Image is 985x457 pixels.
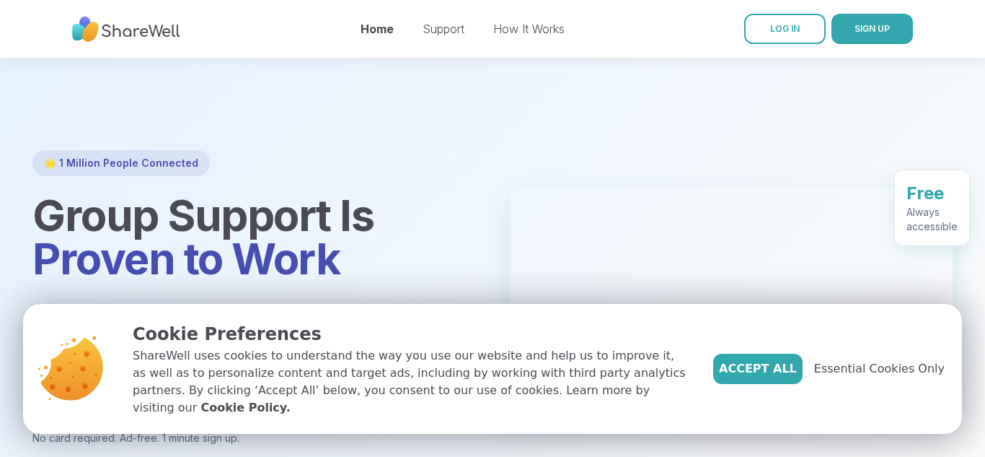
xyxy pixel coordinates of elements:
span: Essential Cookies Only [814,360,945,378]
a: LOG IN [744,14,826,44]
p: No card required. Ad-free. 1 minute sign up. [32,431,475,445]
div: Free [906,182,958,205]
span: Proven to Work [32,232,340,284]
a: How It Works [493,22,565,36]
a: Support [423,22,464,36]
a: Home [361,22,394,36]
div: 🌟 1 Million People Connected [32,150,210,176]
p: Join hundreds of free, live online support groups each week. [32,297,448,344]
p: Cookie Preferences [133,321,690,347]
span: SIGN UP [854,23,890,34]
p: ShareWell uses cookies to understand the way you use our website and help us to improve it, as we... [133,347,690,417]
h1: Group Support Is [32,193,475,280]
span: LOG IN [770,23,800,34]
span: Accept All [719,360,797,378]
button: SIGN UP [831,14,913,44]
button: Accept All [713,354,803,384]
div: Always accessible [906,205,958,234]
img: ShareWell Nav Logo [72,9,180,49]
a: Cookie Policy. [200,399,290,417]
